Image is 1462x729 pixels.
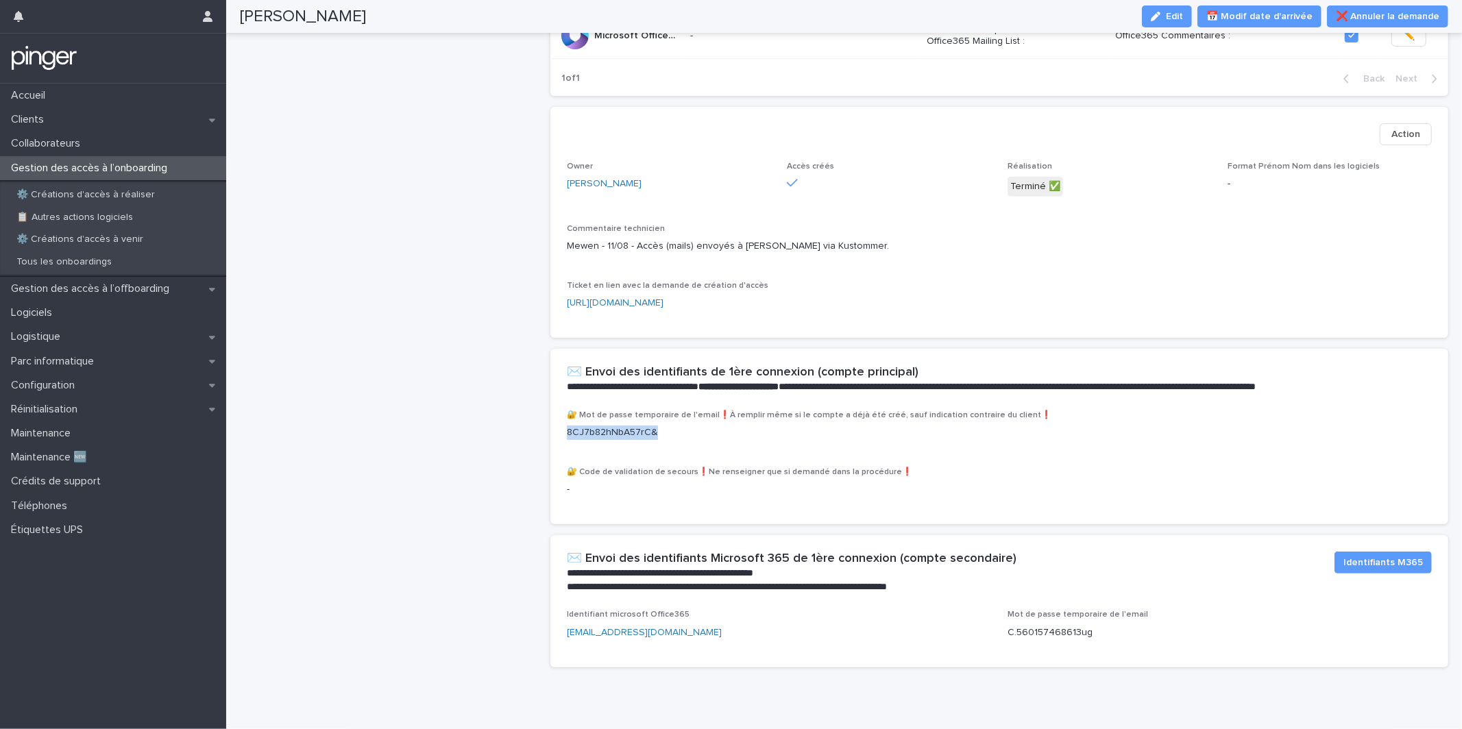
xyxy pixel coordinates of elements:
[690,30,915,42] p: -
[1391,25,1426,47] button: ✏️
[567,177,642,191] a: [PERSON_NAME]
[567,425,1432,440] p: 8CJ7b82hNbA57rC&
[1166,12,1183,21] span: Edit
[1403,29,1415,42] span: ✏️
[1390,73,1448,85] button: Next
[1008,162,1052,171] span: Réalisation
[567,482,1432,497] p: -
[567,282,768,290] span: Ticket en lien avec la demande de création d'accès
[567,298,663,308] a: [URL][DOMAIN_NAME]
[567,239,1432,254] p: Mewen - 11/08 - Accès (mails) envoyés à [PERSON_NAME] via Kustommer.
[1396,74,1426,84] span: Next
[1008,610,1148,619] span: Mot de passe temporaire de l'email
[5,282,180,295] p: Gestion des accès à l’offboarding
[594,27,683,42] p: Microsoft Office365
[1142,5,1192,27] button: Edit
[1206,10,1313,23] span: 📅 Modif date d'arrivée
[5,475,112,488] p: Crédits de support
[11,45,77,72] img: mTgBEunGTSyRkCgitkcU
[567,225,665,233] span: Commentaire technicien
[5,212,144,223] p: 📋 Autres actions logiciels
[787,162,834,171] span: Accès créés
[5,189,166,201] p: ⚙️ Créations d'accès à réaliser
[1355,74,1385,84] span: Back
[5,523,94,536] p: Étiquettes UPS
[927,24,1104,47] p: Office365 Groupes : Office365 Mailing List :
[5,89,56,102] p: Accueil
[1197,5,1321,27] button: 📅 Modif date d'arrivée
[567,610,690,619] span: Identifiant microsoft Office365
[567,628,722,637] a: [EMAIL_ADDRESS][DOMAIN_NAME]
[1336,10,1439,23] span: ❌ Annuler la demande
[1335,552,1432,573] button: Identifiants M365
[240,7,366,27] h2: [PERSON_NAME]
[1391,127,1420,141] span: Action
[5,451,98,464] p: Maintenance 🆕
[550,13,1448,59] tr: Microsoft Office365Microsoft Office365 -Office365 Groupes : Office365 Mailing List :Office365 Com...
[1380,123,1432,145] button: Action
[5,162,178,175] p: Gestion des accès à l’onboarding
[5,330,71,343] p: Logistique
[1228,177,1432,191] p: -
[1008,626,1432,640] p: C.560157468613ug
[5,256,123,268] p: Tous les onboardings
[5,306,63,319] p: Logiciels
[5,355,105,368] p: Parc informatique
[1327,5,1448,27] button: ❌ Annuler la demande
[1115,30,1334,42] p: Office365 Commentaires :
[5,403,88,416] p: Réinitialisation
[550,62,591,95] p: 1 of 1
[567,552,1016,567] h2: ✉️ Envoi des identifiants Microsoft 365 de 1ère connexion (compte secondaire)
[5,113,55,126] p: Clients
[567,411,1051,419] span: 🔐 Mot de passe temporaire de l'email❗À remplir même si le compte a déjà été créé, sauf indication...
[1228,162,1380,171] span: Format Prénom Nom dans les logiciels
[567,365,918,380] h2: ✉️ Envoi des identifiants de 1ère connexion (compte principal)
[5,499,78,512] p: Téléphones
[5,234,154,245] p: ⚙️ Créations d'accès à venir
[1332,73,1390,85] button: Back
[5,137,91,150] p: Collaborateurs
[1008,177,1063,197] div: Terminé ✅
[5,427,82,440] p: Maintenance
[567,162,593,171] span: Owner
[1343,556,1423,569] span: Identifiants M365
[567,468,912,476] span: 🔐 Code de validation de secours❗Ne renseigner que si demandé dans la procédure❗
[5,379,86,392] p: Configuration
